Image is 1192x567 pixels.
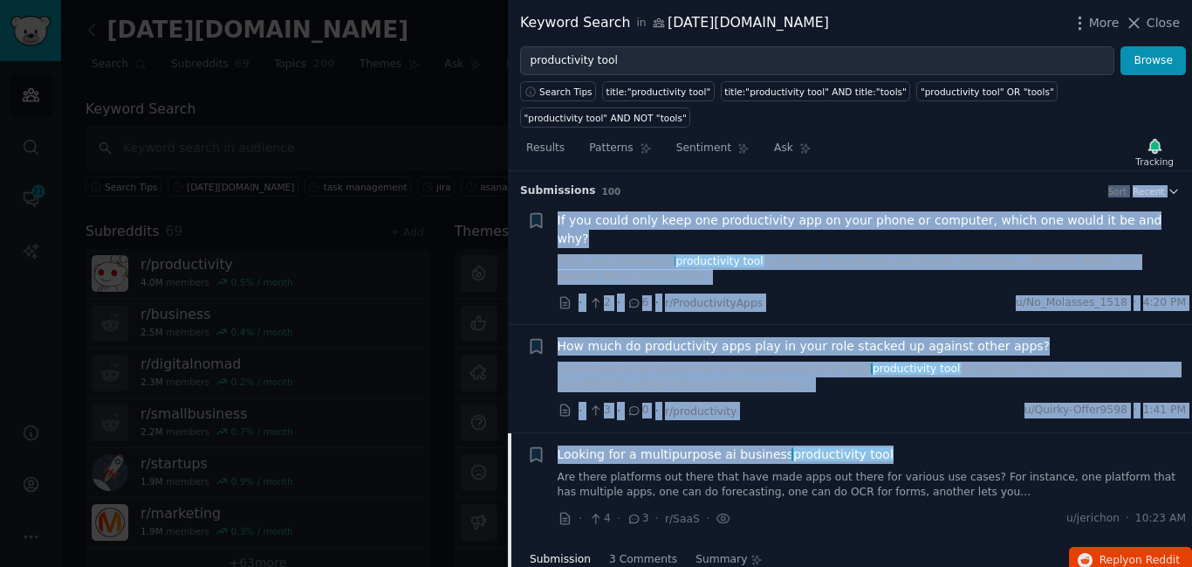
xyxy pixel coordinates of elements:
[558,470,1187,501] a: Are there platforms out there that have made apps out there for various use cases? For instance, ...
[791,447,894,461] span: productivity tool
[520,12,829,34] div: Keyword Search [DATE][DOMAIN_NAME]
[1071,14,1120,32] button: More
[617,402,620,420] span: ·
[579,294,582,312] span: ·
[768,135,818,170] a: Ask
[1133,185,1164,197] span: Recent
[1125,14,1180,32] button: Close
[602,186,621,197] span: 100
[921,86,1054,98] div: "productivity tool" OR "tools"
[1129,554,1180,566] span: on Reddit
[1143,403,1186,418] span: 1:41 PM
[655,402,659,420] span: ·
[1143,295,1186,311] span: 4:20 PM
[636,16,646,31] span: in
[1016,295,1127,311] span: u/No_Molasses_1518
[558,254,1187,285] a: There are hundreds ofproductivity tools out there, from Notion and Todoist to Obsidian, [PERSON_N...
[1120,46,1186,76] button: Browse
[558,446,894,464] span: Looking for a multipurpose ai business
[665,297,763,309] span: r/ProductivityApps
[558,211,1187,248] a: If you could only keep one productivity app on your phone or computer, which one would it be and ...
[617,509,620,528] span: ·
[520,46,1114,76] input: Try a keyword related to your business
[721,81,911,101] a: title:"productivity tool" AND title:"tools"
[665,405,736,418] span: r/productivity
[1147,14,1180,32] span: Close
[627,511,648,527] span: 3
[1024,403,1127,418] span: u/Quirky-Offer9598
[558,337,1051,356] a: How much do productivity apps play in your role stacked up against other apps?
[1135,511,1186,527] span: 10:23 AM
[524,112,687,124] div: "productivity tool" AND NOT "tools"
[1108,185,1127,197] div: Sort
[706,509,709,528] span: ·
[670,135,756,170] a: Sentiment
[558,362,1187,392] a: 1. Comment what is your role and target audience 2. Whatproductivity tooldo you use the most? 3. ...
[520,183,596,199] span: Submission s
[520,81,596,101] button: Search Tips
[1134,295,1137,311] span: ·
[724,86,907,98] div: title:"productivity tool" AND title:"tools"
[589,141,633,156] span: Patterns
[871,363,962,375] span: productivity tool
[588,295,610,311] span: 2
[665,513,700,525] span: r/SaaS
[627,295,648,311] span: 6
[1134,403,1137,418] span: ·
[558,446,894,464] a: Looking for a multipurpose ai businessproductivity tool
[676,141,731,156] span: Sentiment
[602,81,715,101] a: title:"productivity tool"
[588,403,610,418] span: 3
[916,81,1058,101] a: "productivity tool" OR "tools"
[617,294,620,312] span: ·
[1129,134,1180,170] button: Tracking
[1066,511,1120,527] span: u/jerichon
[774,141,793,156] span: Ask
[655,509,659,528] span: ·
[606,86,711,98] div: title:"productivity tool"
[1135,156,1174,168] div: Tracking
[675,255,765,267] span: productivity tool
[588,511,610,527] span: 4
[1133,185,1180,197] button: Recent
[539,86,593,98] span: Search Tips
[526,141,565,156] span: Results
[520,135,571,170] a: Results
[583,135,657,170] a: Patterns
[1126,511,1129,527] span: ·
[655,294,659,312] span: ·
[1089,14,1120,32] span: More
[627,403,648,418] span: 0
[579,509,582,528] span: ·
[579,402,582,420] span: ·
[520,107,690,128] a: "productivity tool" AND NOT "tools"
